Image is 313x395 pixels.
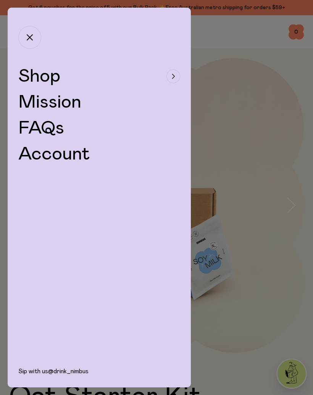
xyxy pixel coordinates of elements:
[48,368,89,374] a: @drink_nimbus
[18,67,60,85] span: Shop
[18,93,81,111] a: Mission
[8,368,191,387] div: Sip with us
[18,67,180,85] button: Shop
[18,145,90,163] a: Account
[18,119,64,137] a: FAQs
